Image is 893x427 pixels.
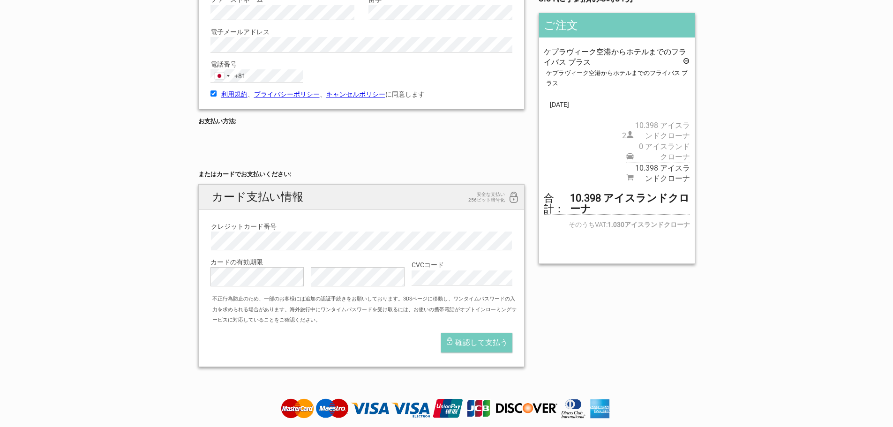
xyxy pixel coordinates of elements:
[254,90,320,98] a: プライバシーポリシー
[570,192,690,214] font: 10.398 アイスランドクローナ
[211,223,277,230] font: クレジットカード番号
[635,164,690,183] font: 10.398 アイスランドクローナ
[210,60,237,68] font: 電話番号
[544,193,690,215] span: お支払い合計金額
[477,192,505,197] font: 安全な支払い
[198,139,283,157] iframe: セキュアな支払いボタンフレーム
[212,190,303,203] font: カード支払い情報
[626,142,690,163] span: ピックアップ価格
[278,398,615,420] img: ツアーデスクは受け入れます
[441,333,512,352] button: 確認して支払う
[211,70,246,82] button: 選択した国
[412,261,444,269] font: CVCコード
[13,16,164,24] font: ただいま不在のため、後ほど再度ご確認ください。
[210,258,263,266] font: カードの有効期限
[546,69,688,87] font: ケプラヴィーク空港からホテルまでのフライバス プラス
[248,90,254,98] font: 、
[385,90,425,98] font: に同意します
[544,19,578,32] font: ご注文
[544,47,686,67] font: ケプラヴィーク空港からホテルまでのフライバス プラス
[212,296,517,323] font: 不正行為防止のため、一部のお客様には追加の認証手続きをお願いしております。3DSページに移動し、ワンタイムパスワードの入力を求められる場合があります。海外旅行中にワンタイムパスワードを受け取るに...
[622,131,626,140] font: 2
[455,338,508,347] font: 確認して支払う
[234,71,246,81] div: +81
[508,192,519,204] i: 256ビット暗号化
[221,90,248,98] a: 利用規約
[468,197,505,202] font: 256ビット暗号化
[326,90,385,98] a: キャンセルポリシー
[544,192,564,214] font: 合計：
[639,142,690,161] font: 0 アイスランドクローナ
[198,171,291,178] font: またはカードでお支払いください:
[635,121,690,140] font: 10.398 アイスランドクローナ
[210,28,270,36] font: 電子メールアドレス
[626,163,690,184] span: 小計
[198,118,236,125] font: お支払い方法:
[320,90,326,98] font: 、
[550,101,569,108] font: [DATE]
[108,15,119,26] button: LiveChatチャットウィジェットを開く
[569,221,608,228] font: そのうちVAT:
[622,120,690,142] span: 2人
[608,221,690,228] font: 1.030アイスランドクローナ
